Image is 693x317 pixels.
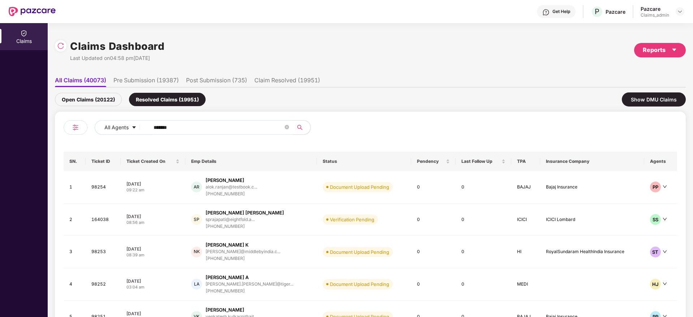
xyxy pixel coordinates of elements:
[206,209,284,216] div: [PERSON_NAME] [PERSON_NAME]
[57,42,64,49] img: svg+xml;base64,PHN2ZyBpZD0iUmVsb2FkLTMyeDMyIiB4bWxucz0iaHR0cDovL3d3dy53My5vcmcvMjAwMC9zdmciIHdpZH...
[293,125,307,130] span: search
[20,30,27,37] img: svg+xml;base64,PHN2ZyBpZD0iQ2xhaW0iIHhtbG5zPSJodHRwOi8vd3d3LnczLm9yZy8yMDAwL3N2ZyIgd2lkdGg9IjIwIi...
[411,204,456,236] td: 0
[663,184,667,189] span: down
[206,274,249,281] div: [PERSON_NAME] A
[191,247,202,257] div: NK
[206,184,257,189] div: alok.ranjan@testbook.c...
[641,5,669,12] div: Pazcare
[411,236,456,268] td: 0
[121,152,185,171] th: Ticket Created On
[113,77,179,87] li: Pre Submission (19387)
[55,93,122,106] div: Open Claims (20122)
[293,120,311,135] button: search
[663,217,667,221] span: down
[552,9,570,14] div: Get Help
[206,177,244,184] div: [PERSON_NAME]
[254,77,320,87] li: Claim Resolved (19951)
[126,213,180,220] div: [DATE]
[606,8,625,15] div: Pazcare
[285,124,289,131] span: close-circle
[622,92,686,107] div: Show DMU Claims
[126,311,180,317] div: [DATE]
[206,242,249,248] div: [PERSON_NAME] K
[456,204,511,236] td: 0
[129,93,206,106] div: Resolved Claims (19951)
[330,281,389,288] div: Document Upload Pending
[540,204,644,236] td: ICICI Lombard
[511,171,541,204] td: BAJAJ
[86,236,121,268] td: 98253
[206,217,255,222] div: sprajapati@eightfold.a...
[411,171,456,204] td: 0
[64,171,86,204] td: 1
[104,123,129,131] span: All Agents
[126,252,180,258] div: 08:39 am
[330,183,389,191] div: Document Upload Pending
[511,236,541,268] td: HI
[55,77,106,87] li: All Claims (40073)
[540,236,644,268] td: RoyalSundaram HealthIndia Insurance
[206,288,293,295] div: [PHONE_NUMBER]
[86,171,121,204] td: 98254
[411,152,456,171] th: Pendency
[186,77,247,87] li: Post Submission (735)
[126,220,180,226] div: 08:56 am
[542,9,550,16] img: svg+xml;base64,PHN2ZyBpZD0iSGVscC0zMngzMiIgeG1sbnM9Imh0dHA6Ly93d3cudzMub3JnLzIwMDAvc3ZnIiB3aWR0aD...
[663,282,667,286] span: down
[595,7,599,16] span: P
[650,214,661,225] div: SS
[126,181,180,187] div: [DATE]
[191,279,202,290] div: LA
[511,152,541,171] th: TPA
[461,158,500,164] span: Last Follow Up
[641,12,669,18] div: Claims_admin
[9,7,56,16] img: New Pazcare Logo
[191,214,202,225] div: SP
[126,246,180,252] div: [DATE]
[663,249,667,254] span: down
[540,171,644,204] td: Bajaj Insurance
[95,120,152,135] button: All Agentscaret-down
[206,255,280,262] div: [PHONE_NUMBER]
[64,268,86,301] td: 4
[126,158,174,164] span: Ticket Created On
[677,9,683,14] img: svg+xml;base64,PHN2ZyBpZD0iRHJvcGRvd24tMzJ4MzIiIHhtbG5zPSJodHRwOi8vd3d3LnczLm9yZy8yMDAwL3N2ZyIgd2...
[650,279,661,290] div: HJ
[206,223,284,230] div: [PHONE_NUMBER]
[456,268,511,301] td: 0
[206,282,293,286] div: [PERSON_NAME].[PERSON_NAME]@tiger...
[411,268,456,301] td: 0
[330,248,389,256] div: Document Upload Pending
[456,171,511,204] td: 0
[126,278,180,284] div: [DATE]
[132,125,137,131] span: caret-down
[64,152,86,171] th: SN.
[643,45,677,55] div: Reports
[511,268,541,301] td: MEDI
[126,284,180,290] div: 03:04 am
[64,236,86,268] td: 3
[86,204,121,236] td: 164038
[64,204,86,236] td: 2
[540,152,644,171] th: Insurance Company
[317,152,411,171] th: Status
[456,152,511,171] th: Last Follow Up
[71,123,80,132] img: svg+xml;base64,PHN2ZyB4bWxucz0iaHR0cDovL3d3dy53My5vcmcvMjAwMC9zdmciIHdpZHRoPSIyNCIgaGVpZ2h0PSIyNC...
[511,204,541,236] td: ICICI
[70,54,164,62] div: Last Updated on 04:58 pm[DATE]
[650,182,661,192] div: PP
[191,182,202,192] div: AR
[206,307,244,313] div: [PERSON_NAME]
[330,216,374,223] div: Verification Pending
[86,268,121,301] td: 98252
[285,125,289,129] span: close-circle
[70,38,164,54] h1: Claims Dashboard
[206,191,257,197] div: [PHONE_NUMBER]
[417,158,445,164] span: Pendency
[650,247,661,257] div: ST
[86,152,121,171] th: Ticket ID
[456,236,511,268] td: 0
[185,152,317,171] th: Emp Details
[671,47,677,53] span: caret-down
